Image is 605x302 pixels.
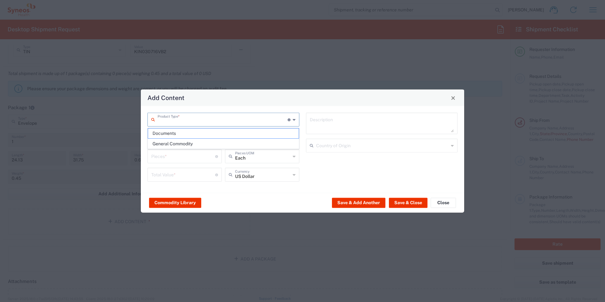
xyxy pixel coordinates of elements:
[149,198,201,208] button: Commodity Library
[148,139,299,149] span: General Commodity
[449,93,458,102] button: Close
[148,129,299,138] span: Documents
[332,198,385,208] button: Save & Add Another
[389,198,427,208] button: Save & Close
[147,93,184,102] h4: Add Content
[431,198,456,208] button: Close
